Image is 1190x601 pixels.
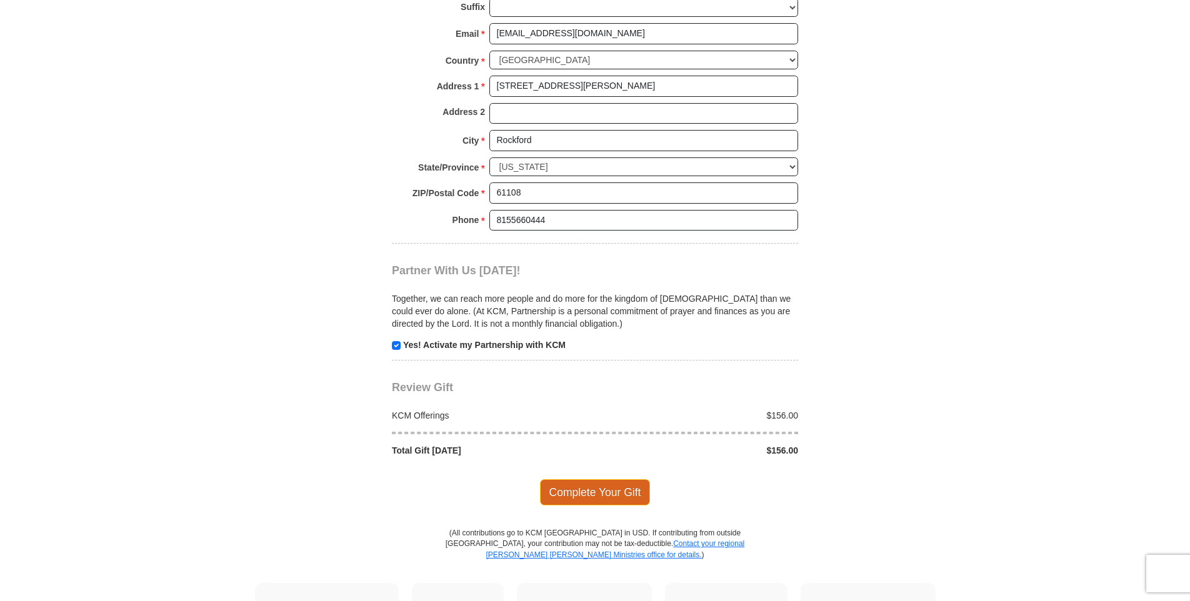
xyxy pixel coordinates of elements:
span: Review Gift [392,381,453,394]
strong: City [462,132,479,149]
p: (All contributions go to KCM [GEOGRAPHIC_DATA] in USD. If contributing from outside [GEOGRAPHIC_D... [445,528,745,582]
a: Contact your regional [PERSON_NAME] [PERSON_NAME] Ministries office for details. [486,539,744,559]
div: KCM Offerings [386,409,596,422]
p: Together, we can reach more people and do more for the kingdom of [DEMOGRAPHIC_DATA] than we coul... [392,292,798,330]
strong: State/Province [418,159,479,176]
strong: Country [446,52,479,69]
span: Complete Your Gift [540,479,651,505]
strong: Yes! Activate my Partnership with KCM [403,340,566,350]
div: $156.00 [595,444,805,457]
strong: Address 1 [437,77,479,95]
span: Partner With Us [DATE]! [392,264,521,277]
strong: Address 2 [442,103,485,121]
strong: ZIP/Postal Code [412,184,479,202]
div: Total Gift [DATE] [386,444,596,457]
strong: Phone [452,211,479,229]
div: $156.00 [595,409,805,422]
strong: Email [456,25,479,42]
